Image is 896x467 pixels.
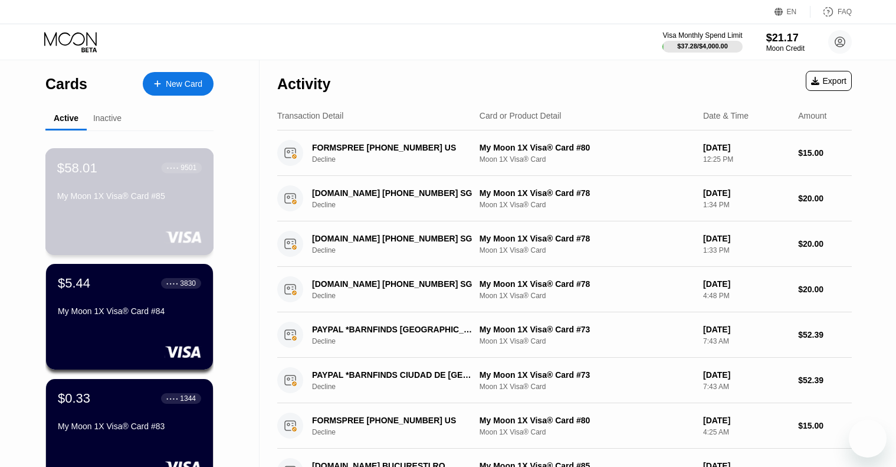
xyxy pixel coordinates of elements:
[703,201,789,209] div: 1:34 PM
[480,370,694,380] div: My Moon 1X Visa® Card #73
[54,113,78,123] div: Active
[703,416,789,425] div: [DATE]
[57,160,97,175] div: $58.01
[312,234,474,243] div: [DOMAIN_NAME] [PHONE_NUMBER] SG
[180,394,196,403] div: 1344
[58,422,201,431] div: My Moon 1X Visa® Card #83
[480,188,694,198] div: My Moon 1X Visa® Card #78
[312,279,474,289] div: [DOMAIN_NAME] [PHONE_NUMBER] SG
[46,149,213,254] div: $58.01● ● ● ●9501My Moon 1X Visa® Card #85
[277,176,852,221] div: [DOMAIN_NAME] [PHONE_NUMBER] SGDeclineMy Moon 1X Visa® Card #78Moon 1X Visa® Card[DATE]1:34 PM$20.00
[480,292,694,300] div: Moon 1X Visa® Card
[798,194,852,203] div: $20.00
[703,234,789,243] div: [DATE]
[766,32,805,44] div: $21.17
[703,155,789,164] div: 12:25 PM
[93,113,122,123] div: Inactive
[312,155,485,164] div: Decline
[312,337,485,345] div: Decline
[480,279,694,289] div: My Moon 1X Visa® Card #78
[180,164,196,172] div: 9501
[57,191,202,201] div: My Moon 1X Visa® Card #85
[480,111,562,120] div: Card or Product Detail
[312,370,474,380] div: PAYPAL *BARNFINDS CIUDAD DE [GEOGRAPHIC_DATA]
[277,111,343,120] div: Transaction Detail
[312,325,474,334] div: PAYPAL *BARNFINDS [GEOGRAPHIC_DATA] MX
[312,428,485,436] div: Decline
[58,306,201,316] div: My Moon 1X Visa® Card #84
[662,31,742,40] div: Visa Monthly Spend Limit
[312,383,485,391] div: Decline
[277,358,852,403] div: PAYPAL *BARNFINDS CIUDAD DE [GEOGRAPHIC_DATA]DeclineMy Moon 1X Visa® Card #73Moon 1X Visa® Card[D...
[787,8,797,16] div: EN
[703,292,789,300] div: 4:48 PM
[677,43,728,50] div: $37.28 / $4,000.00
[703,370,789,380] div: [DATE]
[703,143,789,152] div: [DATE]
[480,416,694,425] div: My Moon 1X Visa® Card #80
[45,76,87,93] div: Cards
[703,383,789,391] div: 7:43 AM
[480,155,694,164] div: Moon 1X Visa® Card
[849,420,887,458] iframe: Button to launch messaging window
[312,292,485,300] div: Decline
[703,325,789,334] div: [DATE]
[810,6,852,18] div: FAQ
[167,166,179,169] div: ● ● ● ●
[838,8,852,16] div: FAQ
[798,330,852,339] div: $52.39
[46,264,213,370] div: $5.44● ● ● ●3830My Moon 1X Visa® Card #84
[312,201,485,209] div: Decline
[798,111,826,120] div: Amount
[766,32,805,53] div: $21.17Moon Credit
[703,279,789,289] div: [DATE]
[312,416,474,425] div: FORMSPREE [PHONE_NUMBER] US
[277,221,852,267] div: [DOMAIN_NAME] [PHONE_NUMBER] SGDeclineMy Moon 1X Visa® Card #78Moon 1X Visa® Card[DATE]1:33 PM$20.00
[662,31,742,53] div: Visa Monthly Spend Limit$37.28/$4,000.00
[774,6,810,18] div: EN
[798,239,852,249] div: $20.00
[312,143,474,152] div: FORMSPREE [PHONE_NUMBER] US
[480,143,694,152] div: My Moon 1X Visa® Card #80
[312,188,474,198] div: [DOMAIN_NAME] [PHONE_NUMBER] SG
[806,71,852,91] div: Export
[703,111,749,120] div: Date & Time
[277,267,852,312] div: [DOMAIN_NAME] [PHONE_NUMBER] SGDeclineMy Moon 1X Visa® Card #78Moon 1X Visa® Card[DATE]4:48 PM$20.00
[480,428,694,436] div: Moon 1X Visa® Card
[703,428,789,436] div: 4:25 AM
[798,285,852,294] div: $20.00
[277,130,852,176] div: FORMSPREE [PHONE_NUMBER] USDeclineMy Moon 1X Visa® Card #80Moon 1X Visa® Card[DATE]12:25 PM$15.00
[312,246,485,254] div: Decline
[703,188,789,198] div: [DATE]
[480,201,694,209] div: Moon 1X Visa® Card
[798,421,852,430] div: $15.00
[166,282,178,285] div: ● ● ● ●
[58,276,90,291] div: $5.44
[277,403,852,449] div: FORMSPREE [PHONE_NUMBER] USDeclineMy Moon 1X Visa® Card #80Moon 1X Visa® Card[DATE]4:25 AM$15.00
[766,44,805,53] div: Moon Credit
[480,234,694,243] div: My Moon 1X Visa® Card #78
[480,337,694,345] div: Moon 1X Visa® Card
[58,391,90,406] div: $0.33
[798,148,852,158] div: $15.00
[166,397,178,400] div: ● ● ● ●
[703,246,789,254] div: 1:33 PM
[480,246,694,254] div: Moon 1X Visa® Card
[277,312,852,358] div: PAYPAL *BARNFINDS [GEOGRAPHIC_DATA] MXDeclineMy Moon 1X Visa® Card #73Moon 1X Visa® Card[DATE]7:4...
[811,76,846,86] div: Export
[143,72,214,96] div: New Card
[798,375,852,385] div: $52.39
[703,337,789,345] div: 7:43 AM
[480,325,694,334] div: My Moon 1X Visa® Card #73
[166,79,202,89] div: New Card
[277,76,330,93] div: Activity
[480,383,694,391] div: Moon 1X Visa® Card
[180,279,196,288] div: 3830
